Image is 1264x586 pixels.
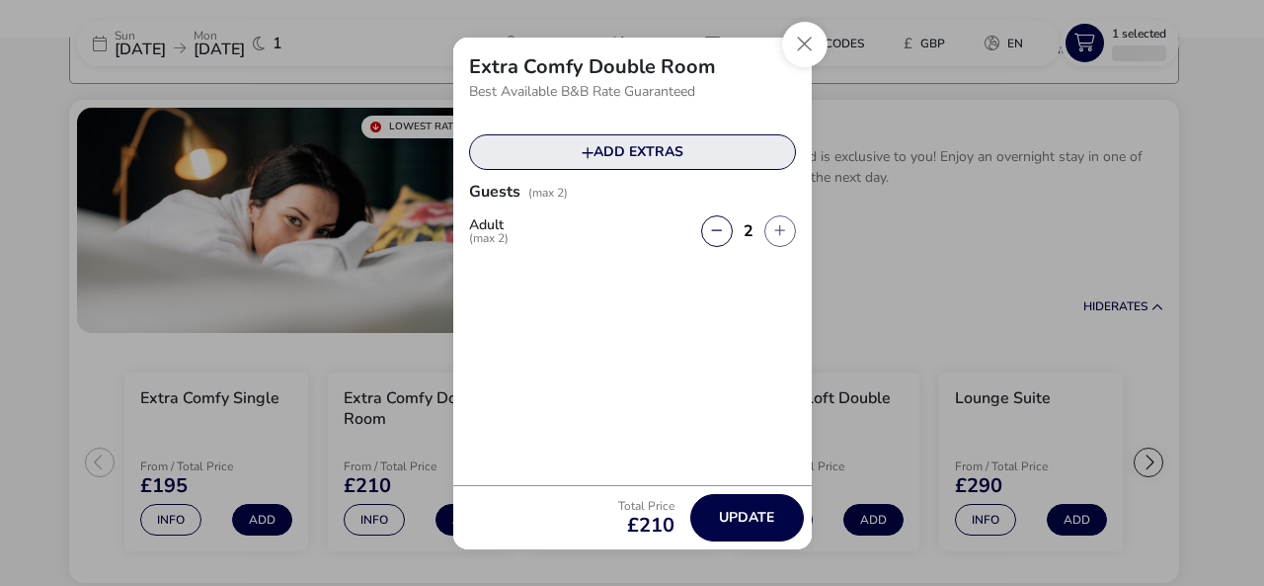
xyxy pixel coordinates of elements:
[469,77,796,107] p: Best Available B&B Rate Guaranteed
[528,185,568,201] span: (max 2)
[469,232,509,244] span: (max 2)
[618,516,674,536] span: £210
[469,218,524,244] label: Adult
[469,181,520,226] h2: Guests
[618,500,674,512] p: Total Price
[719,510,774,525] span: Update
[469,53,716,80] h2: Extra Comfy Double Room
[469,134,796,170] button: Add extras
[782,22,828,67] button: Close
[690,494,804,542] button: Update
